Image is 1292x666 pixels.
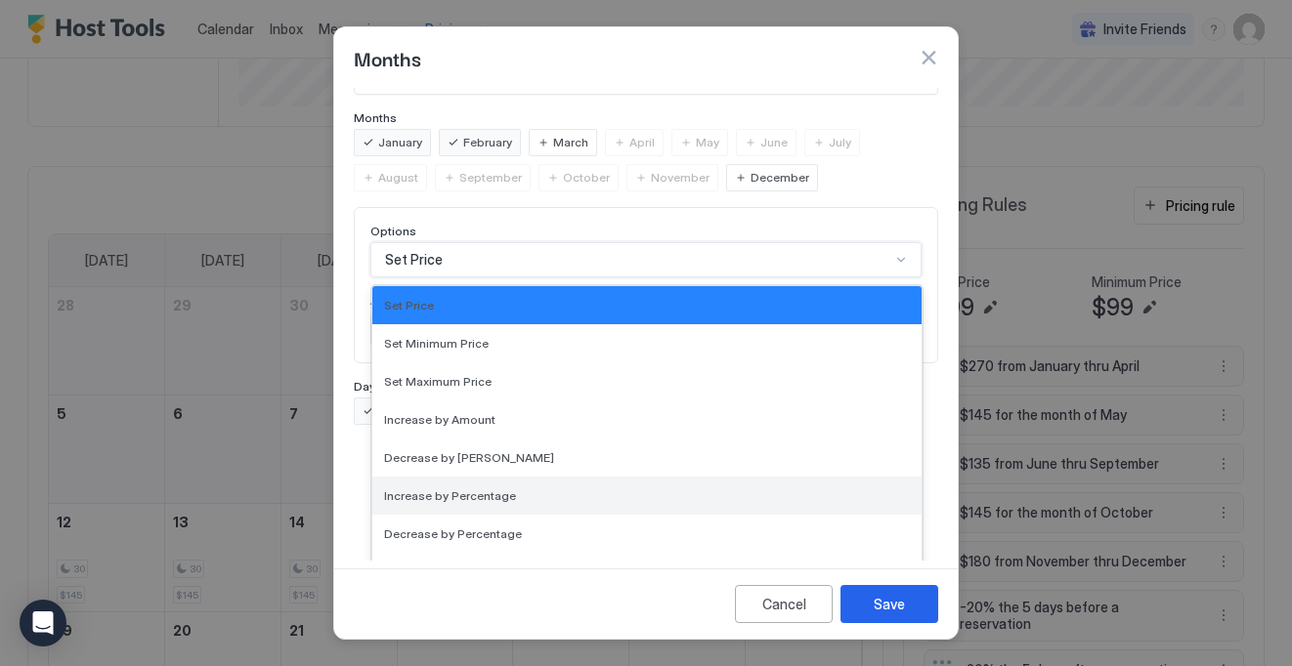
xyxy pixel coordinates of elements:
span: January [378,134,422,151]
span: February [463,134,512,151]
span: August [378,169,418,187]
span: Increase by Percentage [384,488,516,503]
span: April [629,134,655,151]
span: Months [354,110,397,125]
span: Decrease by [PERSON_NAME] [384,450,554,465]
span: July [829,134,851,151]
span: Set Maximum Price [384,374,492,389]
span: September [459,169,522,187]
button: Save [840,585,938,623]
span: Days of the week [354,379,449,394]
span: Set Price [384,298,434,312]
span: Decrease by Percentage [384,526,522,541]
span: June [760,134,788,151]
div: Cancel [762,594,806,614]
span: Amount [370,293,414,308]
span: March [553,134,588,151]
span: Set Price [385,251,443,269]
span: Increase by Amount [384,412,495,427]
span: December [751,169,809,187]
span: Set Minimum Price [384,336,489,351]
span: November [651,169,710,187]
button: Cancel [735,585,833,623]
span: October [563,169,610,187]
span: May [696,134,719,151]
span: Months [354,43,421,72]
span: Options [370,224,416,238]
div: Save [874,594,905,614]
div: Open Intercom Messenger [20,600,66,646]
